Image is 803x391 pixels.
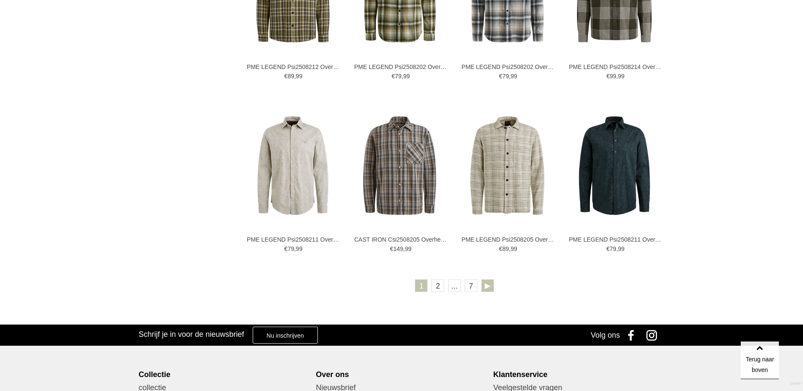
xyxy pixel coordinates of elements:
[509,245,510,252] span: ,
[395,73,402,80] span: 79
[415,279,428,292] a: 1
[610,245,616,252] span: 79
[390,245,393,252] span: €
[499,73,502,80] span: €
[287,73,294,80] span: 89
[499,245,502,252] span: €
[741,341,779,379] a: Terug naar boven
[510,245,517,252] span: 99
[354,63,447,71] a: PME LEGEND Psi2508202 Overhemden
[502,245,509,252] span: 89
[402,73,403,80] span: ,
[138,370,309,379] div: Collectie
[616,73,618,80] span: ,
[138,330,244,339] h3: Schrijf je in voor de nieuwsbrief
[350,116,450,215] img: CAST IRON Csi2508205 Overhemden
[294,73,296,80] span: ,
[502,73,509,80] span: 79
[461,236,555,243] a: PME LEGEND Psi2508205 Overhemden
[591,325,620,346] div: Volg ons
[392,73,395,80] span: €
[393,245,403,252] span: 149
[247,63,340,71] a: PME LEGEND Psi2508212 Overhemden
[510,73,517,80] span: 99
[403,245,405,252] span: ,
[316,370,487,379] div: Over ons
[643,325,665,346] a: Instagram
[461,63,555,71] a: PME LEGEND Psi2508202 Overhemden
[253,327,318,344] a: Nu inschrijven
[569,63,662,71] a: PME LEGEND Psi2508214 Overhemden
[405,245,411,252] span: 99
[284,73,288,80] span: €
[243,116,342,215] img: PME LEGEND Psi2508211 Overhemden
[294,245,296,252] span: ,
[610,73,616,80] span: 99
[790,378,801,389] a: Divide
[493,370,664,379] div: Klantenservice
[509,73,510,80] span: ,
[354,236,447,243] a: CAST IRON Csi2508205 Overhemden
[565,116,664,215] img: PME LEGEND Psi2508211 Overhemden
[448,279,461,292] span: ...
[607,73,610,80] span: €
[284,245,288,252] span: €
[607,245,610,252] span: €
[618,73,625,80] span: 99
[296,73,303,80] span: 99
[622,325,643,346] a: Facebook
[287,245,294,252] span: 79
[431,279,444,292] a: 2
[618,245,625,252] span: 99
[616,245,618,252] span: ,
[569,236,662,243] a: PME LEGEND Psi2508211 Overhemden
[247,236,340,243] a: PME LEGEND Psi2508211 Overhemden
[465,279,477,292] a: 7
[296,245,303,252] span: 99
[458,116,557,215] img: PME LEGEND Psi2508205 Overhemden
[403,73,410,80] span: 99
